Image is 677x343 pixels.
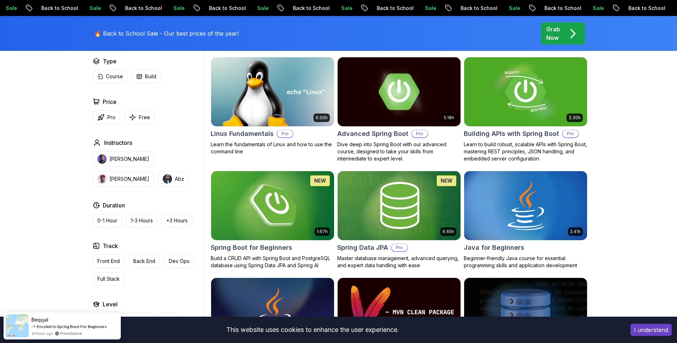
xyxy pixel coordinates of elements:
[133,258,155,265] p: Back End
[412,130,428,137] p: Pro
[337,255,461,269] p: Master database management, advanced querying, and expert data handling with ease
[31,323,36,329] span: ->
[169,258,189,265] p: Dev Ops
[103,57,117,65] h2: Type
[442,229,454,234] p: 6.65h
[93,151,154,167] button: instructor img[PERSON_NAME]
[464,57,587,126] img: Building APIs with Spring Boot card
[211,57,334,155] a: Linux Fundamentals card6.00hLinux FundamentalsProLearn the fundamentals of Linux and how to use t...
[464,57,587,162] a: Building APIs with Spring Boot card3.30hBuilding APIs with Spring BootProLearn to build robust, s...
[211,57,334,126] img: Linux Fundamentals card
[492,5,515,12] p: Sale
[93,214,122,227] button: 0-1 Hour
[164,254,194,268] button: Dev Ops
[464,129,559,139] h2: Building APIs with Spring Boot
[546,25,560,42] p: Grab Now
[314,177,326,184] p: NEW
[175,175,184,183] p: Abz
[93,254,124,268] button: Front End
[569,115,581,121] p: 3.30h
[107,114,115,121] p: Pro
[145,73,156,80] p: Build
[162,214,192,227] button: +3 Hours
[337,141,461,162] p: Dive deep into Spring Boot with our advanced course, designed to take your skills from intermedia...
[464,243,524,253] h2: Java for Beginners
[108,5,156,12] p: Back to School
[132,70,161,83] button: Build
[161,316,176,323] p: Senior
[316,115,328,121] p: 6.00h
[97,258,120,265] p: Front End
[158,171,189,187] button: instructor imgAbz
[103,242,118,250] h2: Track
[276,5,324,12] p: Back to School
[464,171,587,269] a: Java for Beginners card2.41hJava for BeginnersBeginner-friendly Java course for essential program...
[97,174,107,184] img: instructor img
[444,115,454,121] p: 5.18h
[124,110,155,124] button: Free
[444,5,492,12] p: Back to School
[93,171,154,187] button: instructor img[PERSON_NAME]
[139,114,150,121] p: Free
[103,300,118,308] h2: Level
[94,29,239,38] p: 🔥 Back to School Sale - Our best prices of the year!
[211,171,334,269] a: Spring Boot for Beginners card1.67hNEWSpring Boot for BeginnersBuild a CRUD API with Spring Boot ...
[121,313,152,326] button: Mid-level
[6,314,29,337] img: provesource social proof notification image
[131,217,153,224] p: 1-3 Hours
[338,171,461,240] img: Spring Data JPA card
[129,254,160,268] button: Back End
[103,201,125,210] h2: Duration
[5,322,620,338] div: This website uses cookies to enhance the user experience.
[337,171,461,269] a: Spring Data JPA card6.65hNEWSpring Data JPAProMaster database management, advanced querying, and ...
[211,141,334,155] p: Learn the fundamentals of Linux and how to use the command line
[166,217,188,224] p: +3 Hours
[97,154,107,164] img: instructor img
[104,138,132,147] h2: Instructors
[109,155,149,163] p: [PERSON_NAME]
[441,177,452,184] p: NEW
[563,130,578,137] p: Pro
[211,243,292,253] h2: Spring Boot for Beginners
[211,255,334,269] p: Build a CRUD API with Spring Boot and PostgreSQL database using Spring Data JPA and Spring AI
[93,272,124,286] button: Full Stack
[464,141,587,162] p: Learn to build robust, scalable APIs with Spring Boot, mastering REST principles, JSON handling, ...
[570,229,581,234] p: 2.41h
[31,317,48,323] span: Beqqal
[31,330,53,336] span: 14 hours ago
[156,313,181,326] button: Senior
[464,255,587,269] p: Beginner-friendly Java course for essential programming skills and application development
[37,324,107,329] a: Enroled to Spring Boot For Beginners
[527,5,576,12] p: Back to School
[392,244,407,251] p: Pro
[324,5,347,12] p: Sale
[277,130,293,137] p: Pro
[24,5,72,12] p: Back to School
[60,330,82,336] a: ProveSource
[464,171,587,240] img: Java for Beginners card
[106,73,123,80] p: Course
[97,275,120,283] p: Full Stack
[337,57,461,162] a: Advanced Spring Boot card5.18hAdvanced Spring BootProDive deep into Spring Boot with our advanced...
[360,5,408,12] p: Back to School
[72,5,95,12] p: Sale
[125,316,147,323] p: Mid-level
[192,5,240,12] p: Back to School
[103,97,117,106] h2: Price
[240,5,263,12] p: Sale
[337,129,408,139] h2: Advanced Spring Boot
[408,5,431,12] p: Sale
[163,174,172,184] img: instructor img
[156,5,179,12] p: Sale
[211,129,274,139] h2: Linux Fundamentals
[317,229,328,234] p: 1.67h
[97,217,117,224] p: 0-1 Hour
[630,324,672,336] button: Accept cookies
[93,70,128,83] button: Course
[93,110,120,124] button: Pro
[611,5,660,12] p: Back to School
[337,243,388,253] h2: Spring Data JPA
[208,169,337,242] img: Spring Boot for Beginners card
[576,5,598,12] p: Sale
[109,175,149,183] p: [PERSON_NAME]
